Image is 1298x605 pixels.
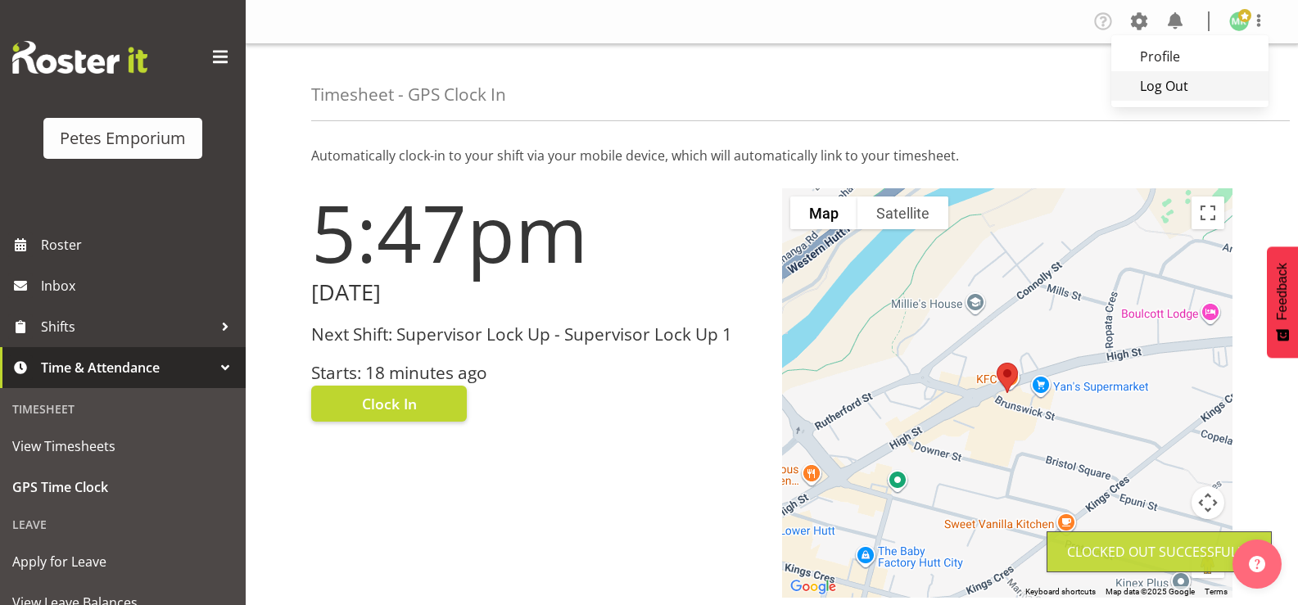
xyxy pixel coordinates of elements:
[790,196,857,229] button: Show street map
[41,314,213,339] span: Shifts
[4,392,242,426] div: Timesheet
[4,541,242,582] a: Apply for Leave
[1111,42,1269,71] a: Profile
[41,355,213,380] span: Time & Attendance
[12,549,233,574] span: Apply for Leave
[41,273,237,298] span: Inbox
[786,576,840,598] img: Google
[311,386,467,422] button: Clock In
[311,325,762,344] h3: Next Shift: Supervisor Lock Up - Supervisor Lock Up 1
[311,146,1232,165] p: Automatically clock-in to your shift via your mobile device, which will automatically link to you...
[1025,586,1096,598] button: Keyboard shortcuts
[311,280,762,305] h2: [DATE]
[311,363,762,382] h3: Starts: 18 minutes ago
[12,41,147,74] img: Rosterit website logo
[4,467,242,508] a: GPS Time Clock
[1067,542,1251,562] div: Clocked out Successfully
[362,393,417,414] span: Clock In
[1192,486,1224,519] button: Map camera controls
[857,196,948,229] button: Show satellite imagery
[60,126,186,151] div: Petes Emporium
[41,233,237,257] span: Roster
[12,434,233,458] span: View Timesheets
[1111,71,1269,101] a: Log Out
[1267,246,1298,358] button: Feedback - Show survey
[1106,587,1195,596] span: Map data ©2025 Google
[786,576,840,598] a: Open this area in Google Maps (opens a new window)
[1229,11,1249,31] img: melanie-richardson713.jpg
[4,426,242,467] a: View Timesheets
[311,188,762,277] h1: 5:47pm
[4,508,242,541] div: Leave
[1275,263,1290,320] span: Feedback
[311,85,506,104] h4: Timesheet - GPS Clock In
[1192,196,1224,229] button: Toggle fullscreen view
[12,475,233,499] span: GPS Time Clock
[1249,556,1265,572] img: help-xxl-2.png
[1205,587,1228,596] a: Terms (opens in new tab)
